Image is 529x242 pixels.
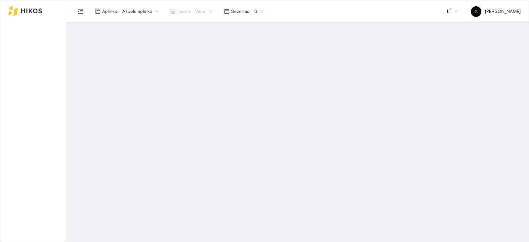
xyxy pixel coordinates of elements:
span: [PERSON_NAME] [471,9,521,14]
span: 0 [254,6,263,16]
span: Visos [195,6,212,16]
span: shop [170,9,176,14]
span: Įmonė : [177,8,191,15]
button: menu-fold [74,5,87,18]
span: LT [447,6,458,16]
span: menu-fold [78,8,84,14]
span: calendar [224,9,229,14]
span: Aplinka : [102,8,118,15]
span: layout [95,9,101,14]
span: G [474,6,478,17]
span: Ažuolo aplinka [122,6,158,16]
span: Sezonas : [231,8,250,15]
